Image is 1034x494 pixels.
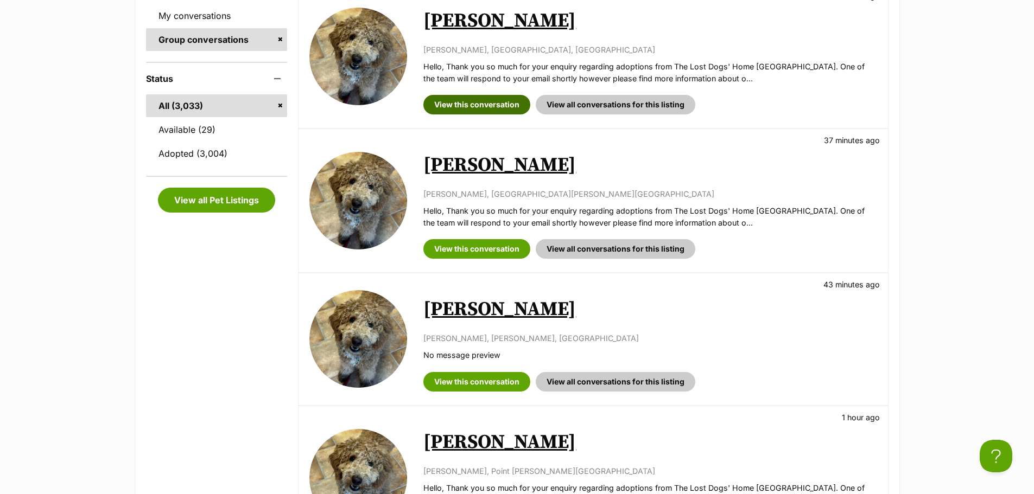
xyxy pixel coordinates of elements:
a: [PERSON_NAME] [423,430,576,454]
p: [PERSON_NAME], Point [PERSON_NAME][GEOGRAPHIC_DATA] [423,465,877,477]
img: Bailey [309,152,407,249]
a: [PERSON_NAME] [423,297,576,322]
a: Group conversations [146,28,288,51]
p: 43 minutes ago [823,279,880,290]
a: My conversations [146,4,288,27]
p: [PERSON_NAME], [GEOGRAPHIC_DATA][PERSON_NAME][GEOGRAPHIC_DATA] [423,188,877,200]
p: Hello, Thank you so much for your enquiry regarding adoptions from The Lost Dogs' Home [GEOGRAPHI... [423,61,877,84]
a: View this conversation [423,95,530,114]
a: View all conversations for this listing [536,239,695,259]
a: View this conversation [423,239,530,259]
p: Hello, Thank you so much for your enquiry regarding adoptions from The Lost Dogs' Home [GEOGRAPHI... [423,205,877,228]
a: View all Pet Listings [158,188,275,213]
iframe: Help Scout Beacon - Open [980,440,1012,472]
p: No message preview [423,349,877,361]
img: Bailey [309,8,407,105]
p: [PERSON_NAME], [GEOGRAPHIC_DATA], [GEOGRAPHIC_DATA] [423,44,877,55]
a: View this conversation [423,372,530,392]
a: View all conversations for this listing [536,372,695,392]
a: View all conversations for this listing [536,95,695,114]
img: Bailey [309,290,407,388]
p: [PERSON_NAME], [PERSON_NAME], [GEOGRAPHIC_DATA] [423,332,877,344]
p: 1 hour ago [842,412,880,423]
a: [PERSON_NAME] [423,9,576,33]
a: [PERSON_NAME] [423,153,576,177]
a: Available (29) [146,118,288,141]
header: Status [146,74,288,84]
a: Adopted (3,004) [146,142,288,165]
a: All (3,033) [146,94,288,117]
p: 37 minutes ago [824,134,880,146]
